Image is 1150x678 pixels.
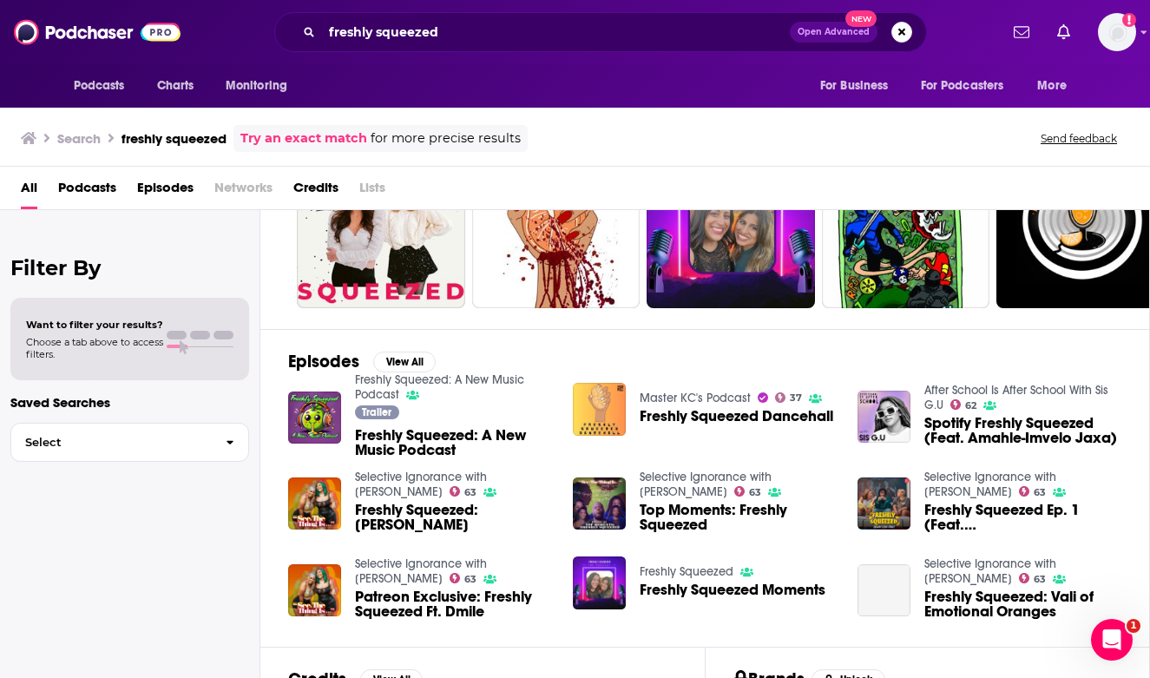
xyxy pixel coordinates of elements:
[240,128,367,148] a: Try an exact match
[288,392,341,444] a: Freshly Squeezed: A New Music Podcast
[450,486,477,497] a: 63
[858,391,910,444] img: Spotify Freshly Squeezed (Feat. Amahle-Imvelo Jaxa)
[26,336,163,360] span: Choose a tab above to access filters.
[1037,74,1067,98] span: More
[288,564,341,617] img: Patreon Exclusive: Freshly Squeezed Ft. Dmile
[924,556,1056,586] a: Selective Ignorance with Mandii B
[10,423,249,462] button: Select
[924,503,1121,532] span: Freshly Squeezed Ep. 1 (Feat. [GEOGRAPHIC_DATA])
[1034,489,1046,497] span: 63
[845,10,877,27] span: New
[640,503,837,532] span: Top Moments: Freshly Squeezed
[157,74,194,98] span: Charts
[11,437,212,448] span: Select
[910,69,1029,102] button: open menu
[1025,69,1088,102] button: open menu
[640,391,751,405] a: Master KC's Podcast
[924,503,1121,532] a: Freshly Squeezed Ep. 1 (Feat. Elhae)
[214,69,310,102] button: open menu
[464,576,476,583] span: 63
[1098,13,1136,51] button: Show profile menu
[1098,13,1136,51] img: User Profile
[297,140,465,308] a: 26
[62,69,148,102] button: open menu
[472,140,641,308] a: 6
[58,174,116,209] span: Podcasts
[858,564,910,617] a: Freshly Squeezed: Vali of Emotional Oranges
[924,383,1108,412] a: After School Is After School With Sis G.U
[640,409,833,424] a: Freshly Squeezed Dancehall
[924,470,1056,499] a: Selective Ignorance with Mandii B
[749,489,761,497] span: 63
[1098,13,1136,51] span: Logged in as NicolaLynch
[924,416,1121,445] a: Spotify Freshly Squeezed (Feat. Amahle-Imvelo Jaxa)
[74,74,125,98] span: Podcasts
[775,392,803,403] a: 37
[1122,13,1136,27] svg: Add a profile image
[924,589,1121,619] a: Freshly Squeezed: Vali of Emotional Oranges
[122,130,227,147] h3: freshly squeezed
[921,74,1004,98] span: For Podcasters
[1007,17,1036,47] a: Show notifications dropdown
[359,174,385,209] span: Lists
[573,383,626,436] img: Freshly Squeezed Dancehall
[790,22,877,43] button: Open AdvancedNew
[573,556,626,609] img: Freshly Squeezed Moments
[355,372,524,402] a: Freshly Squeezed: A New Music Podcast
[26,319,163,331] span: Want to filter your results?
[798,28,870,36] span: Open Advanced
[21,174,37,209] a: All
[1127,619,1140,633] span: 1
[362,407,391,418] span: Trailer
[573,477,626,530] img: Top Moments: Freshly Squeezed
[450,573,477,583] a: 63
[355,503,552,532] span: Freshly Squeezed: [PERSON_NAME]
[820,74,889,98] span: For Business
[858,477,910,530] img: Freshly Squeezed Ep. 1 (Feat. Elhae)
[146,69,205,102] a: Charts
[371,128,521,148] span: for more precise results
[10,255,249,280] h2: Filter By
[14,16,181,49] a: Podchaser - Follow, Share and Rate Podcasts
[288,351,436,372] a: EpisodesView All
[137,174,194,209] a: Episodes
[965,402,976,410] span: 62
[57,130,101,147] h3: Search
[355,428,552,457] a: Freshly Squeezed: A New Music Podcast
[373,352,436,372] button: View All
[790,394,802,402] span: 37
[214,174,273,209] span: Networks
[1034,576,1046,583] span: 63
[640,470,772,499] a: Selective Ignorance with Mandii B
[950,399,977,410] a: 62
[734,486,762,497] a: 63
[274,12,927,52] div: Search podcasts, credits, & more...
[10,394,249,411] p: Saved Searches
[1091,619,1133,661] iframe: Intercom live chat
[1050,17,1077,47] a: Show notifications dropdown
[640,583,825,597] a: Freshly Squeezed Moments
[1035,131,1122,146] button: Send feedback
[808,69,910,102] button: open menu
[355,503,552,532] a: Freshly Squeezed: Tone Stith
[1019,573,1047,583] a: 63
[355,470,487,499] a: Selective Ignorance with Mandii B
[288,477,341,530] img: Freshly Squeezed: Tone Stith
[288,351,359,372] h2: Episodes
[293,174,338,209] a: Credits
[464,489,476,497] span: 63
[226,74,287,98] span: Monitoring
[355,589,552,619] a: Patreon Exclusive: Freshly Squeezed Ft. Dmile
